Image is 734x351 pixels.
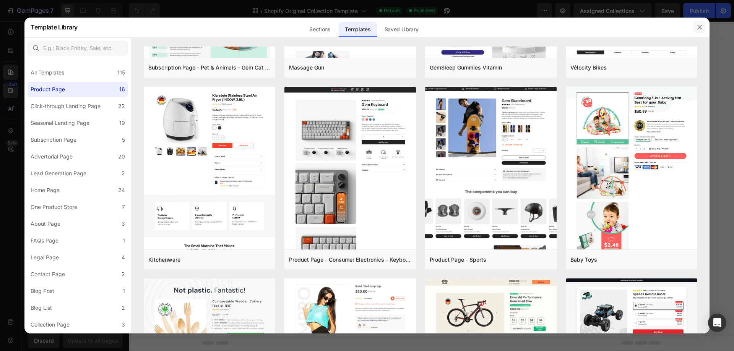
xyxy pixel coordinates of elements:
input: E.g.: Black Friday, Sale, etc. [28,40,128,56]
div: Sections [303,22,336,37]
span: from URL or image [279,134,320,141]
div: 3 [122,219,125,228]
div: 1 [123,236,125,245]
div: Blog Post [31,286,54,296]
div: 2 [122,270,125,279]
span: then drag & drop elements [331,134,388,141]
div: 4 [122,253,125,262]
div: Subscription Page [31,135,76,144]
span: Collection banner [288,31,330,40]
div: Product Page - Consumer Electronics - Keyboard [289,255,411,264]
div: 19 [119,118,125,128]
div: 2 [122,169,125,178]
div: Lead Generation Page [31,169,86,178]
div: Generate layout [280,125,320,133]
div: 16 [119,85,125,94]
div: Seasonal Landing Page [31,118,89,128]
div: Product Page - Sports [430,255,486,264]
span: Add section [284,108,321,116]
div: Home Page [31,186,60,195]
div: Saved Library [378,22,425,37]
div: Legal Page [31,253,59,262]
div: 22 [118,102,125,111]
div: 5 [122,135,125,144]
div: Templates [339,22,377,37]
div: Blog List [31,303,52,312]
div: FAQs Page [31,236,58,245]
div: Contact Page [31,270,65,279]
div: 2 [122,303,125,312]
div: Choose templates [220,125,266,133]
div: Open Intercom Messenger [708,314,726,332]
div: Vélocity Bikes [570,63,607,72]
div: GemSleep Gummies Vitamin [430,63,502,72]
div: Massage Gun [289,63,324,72]
div: 1 [123,286,125,296]
div: 3 [122,320,125,329]
div: 24 [118,186,125,195]
h2: Template Library [31,17,78,37]
div: Collection Page [31,320,70,329]
span: Product grid [294,72,323,81]
div: 115 [117,68,125,77]
div: Advertorial Page [31,152,73,161]
div: Kitchenware [148,255,180,264]
span: inspired by CRO experts [217,134,269,141]
div: All Templates [31,68,64,77]
div: Click-through Landing Page [31,102,101,111]
div: Product Page [31,85,65,94]
div: Add blank section [336,125,383,133]
div: 7 [122,202,125,212]
div: Baby Toys [570,255,597,264]
div: 20 [118,152,125,161]
div: About Page [31,219,60,228]
div: One Product Store [31,202,77,212]
div: Subscription Page - Pet & Animals - Gem Cat Food - Style 4 [148,63,271,72]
